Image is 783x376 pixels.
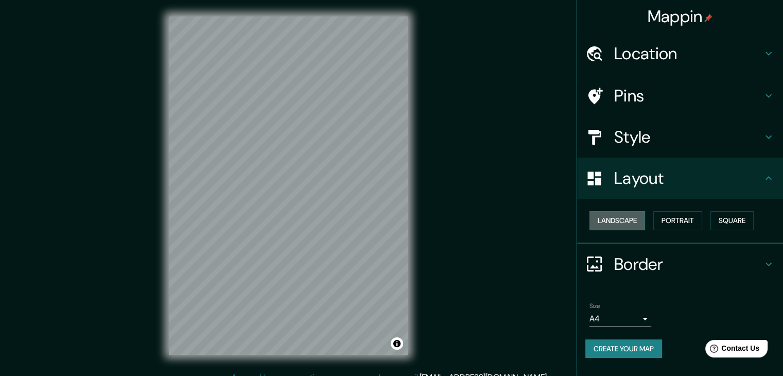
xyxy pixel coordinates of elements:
button: Toggle attribution [391,337,403,350]
img: pin-icon.png [704,14,712,22]
div: Style [577,116,783,158]
div: A4 [589,311,651,327]
iframe: Help widget launcher [691,336,772,365]
div: Pins [577,75,783,116]
h4: Mappin [648,6,713,27]
h4: Style [614,127,762,147]
h4: Location [614,43,762,64]
h4: Layout [614,168,762,189]
button: Create your map [585,339,662,358]
button: Portrait [653,211,702,230]
div: Layout [577,158,783,199]
h4: Pins [614,86,762,106]
button: Landscape [589,211,645,230]
h4: Border [614,254,762,275]
label: Size [589,301,600,310]
canvas: Map [169,16,408,355]
button: Square [710,211,754,230]
div: Border [577,244,783,285]
div: Location [577,33,783,74]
